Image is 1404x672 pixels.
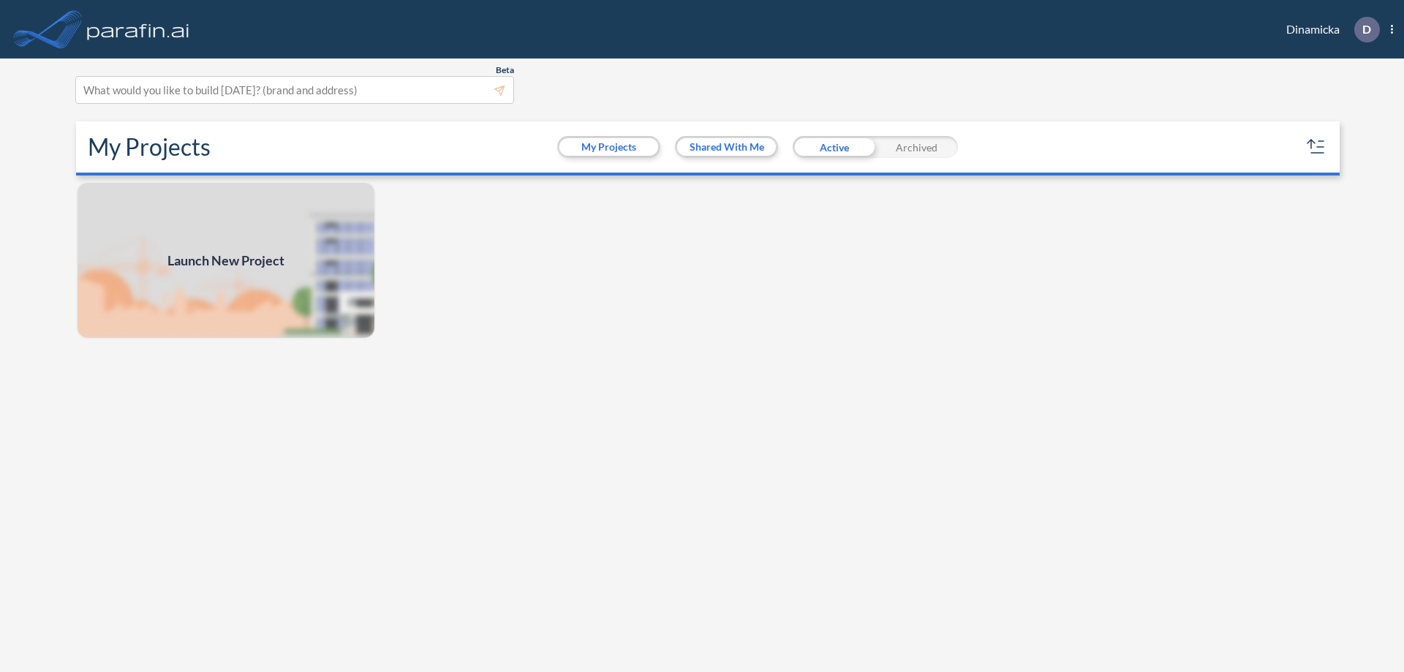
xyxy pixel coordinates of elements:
[76,181,376,339] img: add
[84,15,192,44] img: logo
[88,133,211,161] h2: My Projects
[1305,135,1328,159] button: sort
[793,136,875,158] div: Active
[76,181,376,339] a: Launch New Project
[496,64,514,76] span: Beta
[167,251,284,271] span: Launch New Project
[559,138,658,156] button: My Projects
[875,136,958,158] div: Archived
[1264,17,1393,42] div: Dinamicka
[677,138,776,156] button: Shared With Me
[1362,23,1371,36] p: D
